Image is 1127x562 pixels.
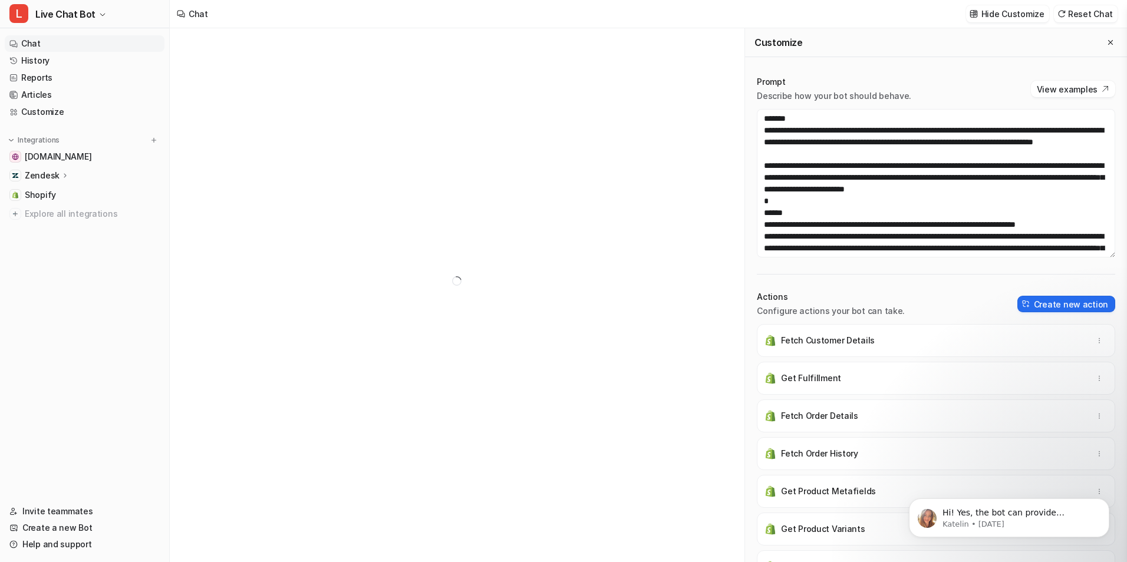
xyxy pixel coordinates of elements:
[25,189,56,201] span: Shopify
[1057,9,1066,18] img: reset
[5,87,164,103] a: Articles
[5,134,63,146] button: Integrations
[764,335,776,346] img: Fetch Customer Details icon
[5,187,164,203] a: ShopifyShopify
[189,8,208,20] div: Chat
[5,52,164,69] a: History
[1022,300,1030,308] img: create-action-icon.svg
[25,170,60,181] p: Zendesk
[150,136,158,144] img: menu_add.svg
[5,536,164,553] a: Help and support
[5,35,164,52] a: Chat
[1054,5,1118,22] button: Reset Chat
[981,8,1044,20] p: Hide Customize
[1017,296,1115,312] button: Create new action
[12,153,19,160] img: wovenwood.co.uk
[781,523,865,535] p: Get Product Variants
[5,503,164,520] a: Invite teammates
[25,151,91,163] span: [DOMAIN_NAME]
[754,37,802,48] h2: Customize
[764,448,776,459] img: Fetch Order History icon
[12,191,19,199] img: Shopify
[781,410,858,422] p: Fetch Order Details
[5,520,164,536] a: Create a new Bot
[781,372,841,384] p: Get Fulfillment
[757,90,911,102] p: Describe how your bot should behave.
[1103,35,1118,49] button: Close flyout
[7,136,15,144] img: expand menu
[5,70,164,86] a: Reports
[891,474,1127,556] iframe: Intercom notifications message
[781,335,875,346] p: Fetch Customer Details
[9,4,28,23] span: L
[1031,81,1115,97] button: View examples
[5,148,164,165] a: wovenwood.co.uk[DOMAIN_NAME]
[12,172,19,179] img: Zendesk
[9,208,21,220] img: explore all integrations
[25,204,160,223] span: Explore all integrations
[764,485,776,497] img: Get Product Metafields icon
[35,6,95,22] span: Live Chat Bot
[764,410,776,422] img: Fetch Order Details icon
[781,485,876,497] p: Get Product Metafields
[970,9,978,18] img: customize
[757,76,911,88] p: Prompt
[966,5,1049,22] button: Hide Customize
[5,104,164,120] a: Customize
[18,135,60,145] p: Integrations
[757,291,905,303] p: Actions
[5,206,164,222] a: Explore all integrations
[764,523,776,535] img: Get Product Variants icon
[757,305,905,317] p: Configure actions your bot can take.
[764,372,776,384] img: Get Fulfillment icon
[781,448,858,459] p: Fetch Order History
